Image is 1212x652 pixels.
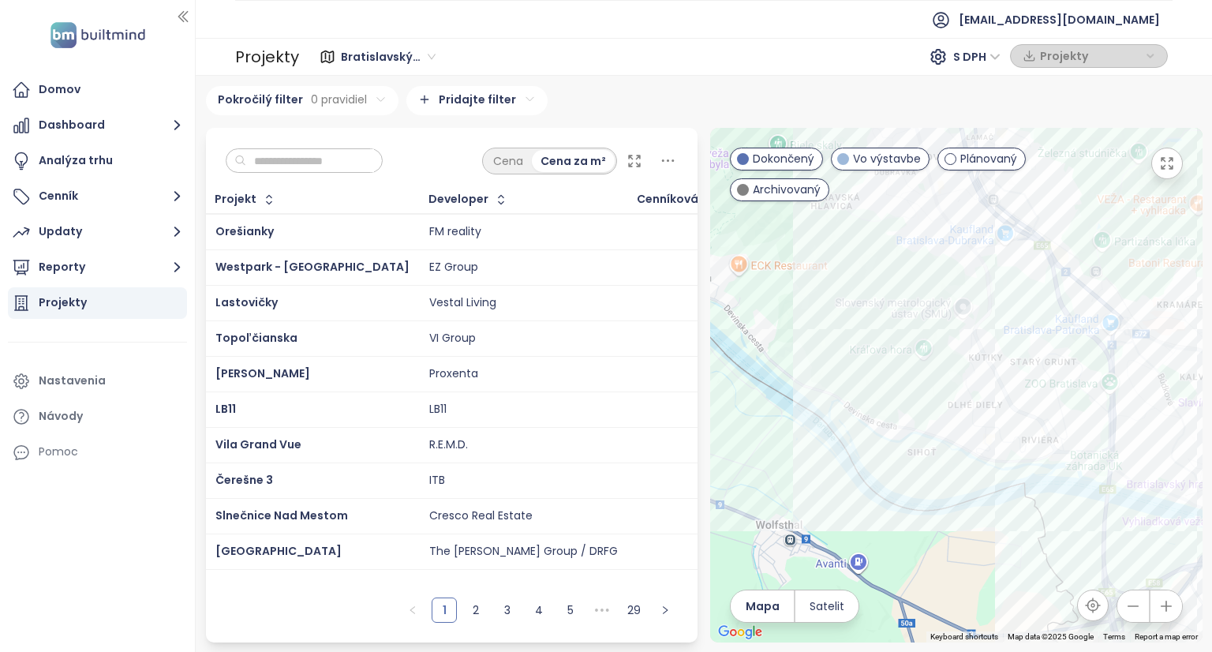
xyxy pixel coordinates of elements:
[428,194,488,204] div: Developer
[429,403,447,417] div: LB11
[8,401,187,433] a: Návody
[622,598,645,622] a: 29
[39,293,87,313] div: Projekty
[46,19,150,51] img: logo
[589,598,615,623] span: •••
[621,598,646,623] li: 29
[496,598,519,622] a: 3
[1040,44,1142,68] span: Projekty
[215,194,256,204] div: Projekt
[429,545,618,559] div: The [PERSON_NAME] Group / DRFG
[660,605,670,615] span: right
[215,259,410,275] a: Westpark - [GEOGRAPHIC_DATA]
[400,598,425,623] button: left
[429,225,481,239] div: FM reality
[8,216,187,248] button: Updaty
[484,150,532,172] div: Cena
[559,598,582,622] a: 5
[753,150,814,167] span: Dokončený
[532,150,615,172] div: Cena za m²
[558,598,583,623] li: 5
[432,598,456,622] a: 1
[527,598,551,622] a: 4
[653,598,678,623] button: right
[731,590,794,622] button: Mapa
[746,598,780,615] span: Mapa
[215,330,297,346] a: Topoľčianska
[953,45,1001,69] span: S DPH
[8,437,187,468] div: Pomoc
[429,367,478,381] div: Proxenta
[429,509,533,523] div: Cresco Real Estate
[215,437,301,452] a: Vila Grand Vue
[39,222,82,242] div: Updaty
[206,86,398,115] div: Pokročilý filter
[495,598,520,623] li: 3
[960,150,1017,167] span: Plánovaný
[8,181,187,212] button: Cenník
[463,598,488,623] li: 2
[795,590,858,622] button: Satelit
[39,442,78,462] div: Pomoc
[8,145,187,177] a: Analýza trhu
[429,474,445,488] div: ITB
[235,41,299,73] div: Projekty
[39,80,80,99] div: Domov
[429,438,468,452] div: R.E.M.D.
[1135,632,1198,641] a: Report a map error
[637,194,730,204] div: Cenníková cena
[753,181,821,198] span: Archivovaný
[8,287,187,319] a: Projekty
[39,151,113,170] div: Analýza trhu
[432,598,457,623] li: 1
[215,543,342,559] a: [GEOGRAPHIC_DATA]
[714,622,766,643] a: Open this area in Google Maps (opens a new window)
[215,365,310,381] a: [PERSON_NAME]
[429,332,476,346] div: VI Group
[215,294,278,310] a: Lastovičky
[8,110,187,141] button: Dashboard
[464,598,488,622] a: 2
[400,598,425,623] li: Predchádzajúca strana
[406,86,548,115] div: Pridajte filter
[408,605,417,615] span: left
[215,401,236,417] a: LB11
[311,91,367,108] span: 0 pravidiel
[215,472,273,488] a: Čerešne 3
[1019,44,1159,68] div: button
[215,223,274,239] a: Orešianky
[714,622,766,643] img: Google
[930,631,998,643] button: Keyboard shortcuts
[429,260,478,275] div: EZ Group
[810,598,844,615] span: Satelit
[853,150,921,167] span: Vo výstavbe
[39,407,83,426] div: Návody
[8,365,187,397] a: Nastavenia
[39,371,106,391] div: Nastavenia
[1103,632,1125,641] a: Terms (opens in new tab)
[341,45,436,69] span: Bratislavský kraj
[215,508,348,523] a: Slnečnice Nad Mestom
[653,598,678,623] li: Nasledujúca strana
[8,74,187,106] a: Domov
[526,598,552,623] li: 4
[589,598,615,623] li: Nasledujúcich 5 strán
[8,252,187,283] button: Reporty
[429,296,496,310] div: Vestal Living
[1008,632,1094,641] span: Map data ©2025 Google
[959,1,1160,39] span: [EMAIL_ADDRESS][DOMAIN_NAME]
